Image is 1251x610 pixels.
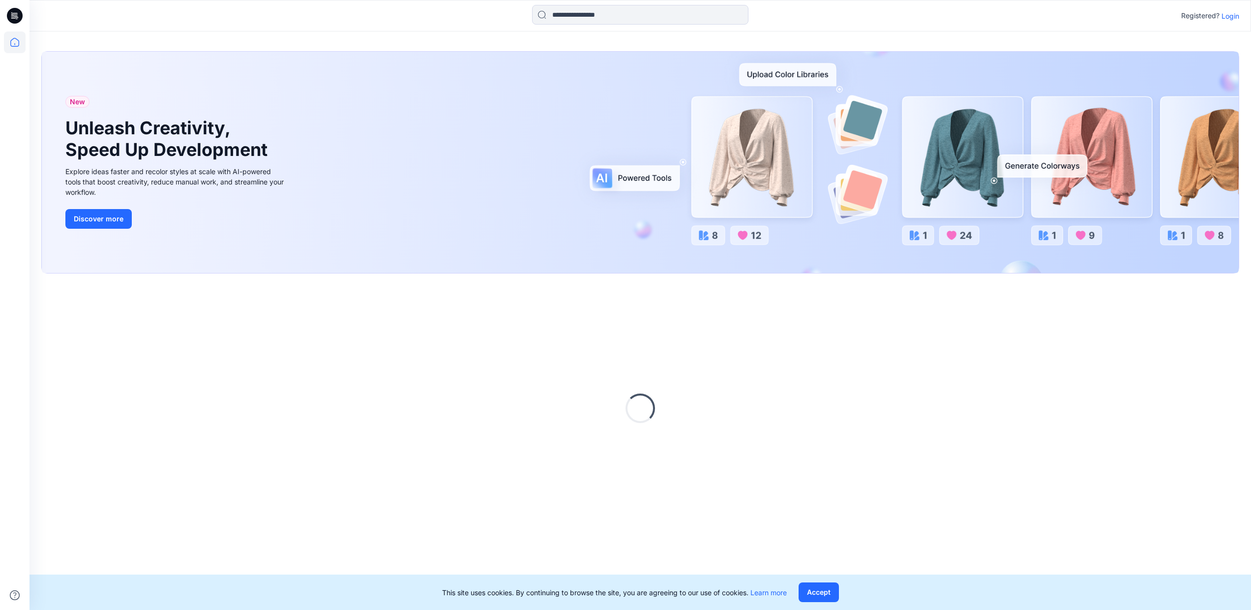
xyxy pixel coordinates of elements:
[65,209,132,229] button: Discover more
[799,582,839,602] button: Accept
[1221,11,1239,21] p: Login
[65,166,287,197] div: Explore ideas faster and recolor styles at scale with AI-powered tools that boost creativity, red...
[65,118,272,160] h1: Unleash Creativity, Speed Up Development
[442,587,787,598] p: This site uses cookies. By continuing to browse the site, you are agreeing to our use of cookies.
[1181,10,1220,22] p: Registered?
[70,96,85,108] span: New
[750,588,787,597] a: Learn more
[65,209,287,229] a: Discover more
